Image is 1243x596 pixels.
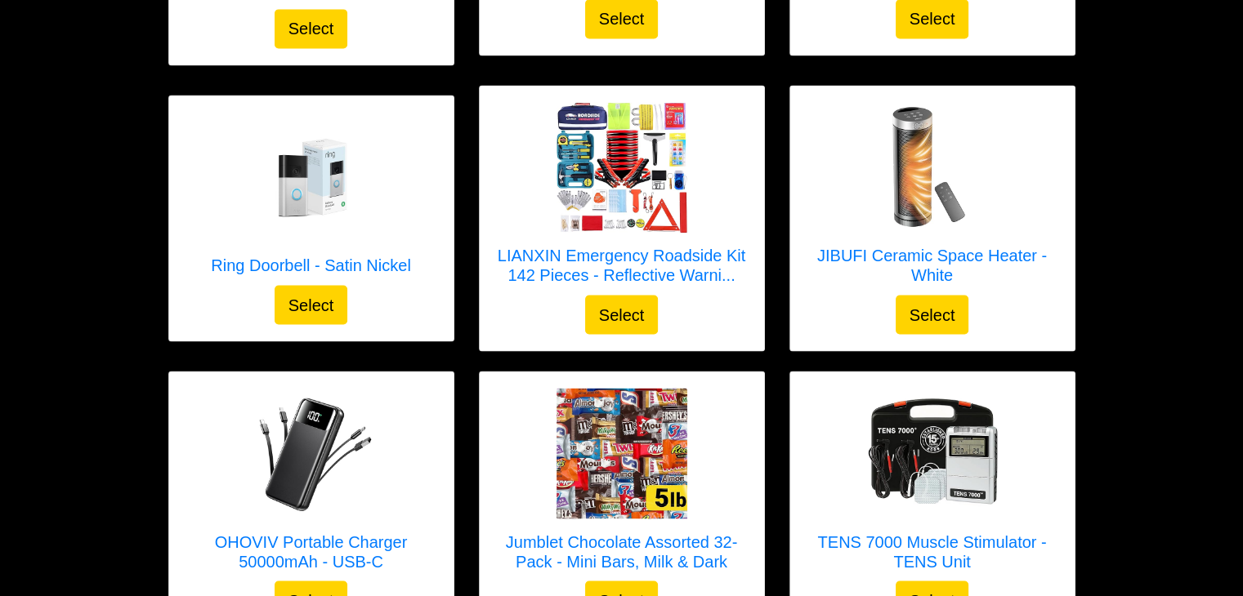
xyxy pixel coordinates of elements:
h5: JIBUFI Ceramic Space Heater - White [807,246,1058,285]
a: Ring Doorbell - Satin Nickel Ring Doorbell - Satin Nickel [211,112,411,285]
h5: OHOVIV Portable Charger 50000mAh - USB-C [186,532,437,571]
button: Select [585,295,659,334]
button: Select [275,9,348,48]
h5: Ring Doorbell - Satin Nickel [211,256,411,275]
img: TENS 7000 Muscle Stimulator - TENS Unit [867,388,998,518]
a: OHOVIV Portable Charger 50000mAh - USB-C OHOVIV Portable Charger 50000mAh - USB-C [186,388,437,580]
a: JIBUFI Ceramic Space Heater - White JIBUFI Ceramic Space Heater - White [807,102,1058,295]
img: Jumblet Chocolate Assorted 32-Pack - Mini Bars, Milk & Dark [557,388,687,518]
a: TENS 7000 Muscle Stimulator - TENS Unit TENS 7000 Muscle Stimulator - TENS Unit [807,388,1058,580]
h5: TENS 7000 Muscle Stimulator - TENS Unit [807,532,1058,571]
button: Select [275,285,348,324]
h5: Jumblet Chocolate Assorted 32-Pack - Mini Bars, Milk & Dark [496,532,748,571]
a: LIANXIN Emergency Roadside Kit 142 Pieces - Reflective Warning Triangle LIANXIN Emergency Roadsid... [496,102,748,295]
img: Ring Doorbell - Satin Nickel [245,112,376,242]
h5: LIANXIN Emergency Roadside Kit 142 Pieces - Reflective Warni... [496,246,748,285]
img: OHOVIV Portable Charger 50000mAh - USB-C [246,388,377,518]
a: Jumblet Chocolate Assorted 32-Pack - Mini Bars, Milk & Dark Jumblet Chocolate Assorted 32-Pack - ... [496,388,748,580]
img: LIANXIN Emergency Roadside Kit 142 Pieces - Reflective Warning Triangle [557,102,687,233]
button: Select [896,295,969,334]
img: JIBUFI Ceramic Space Heater - White [867,102,998,233]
